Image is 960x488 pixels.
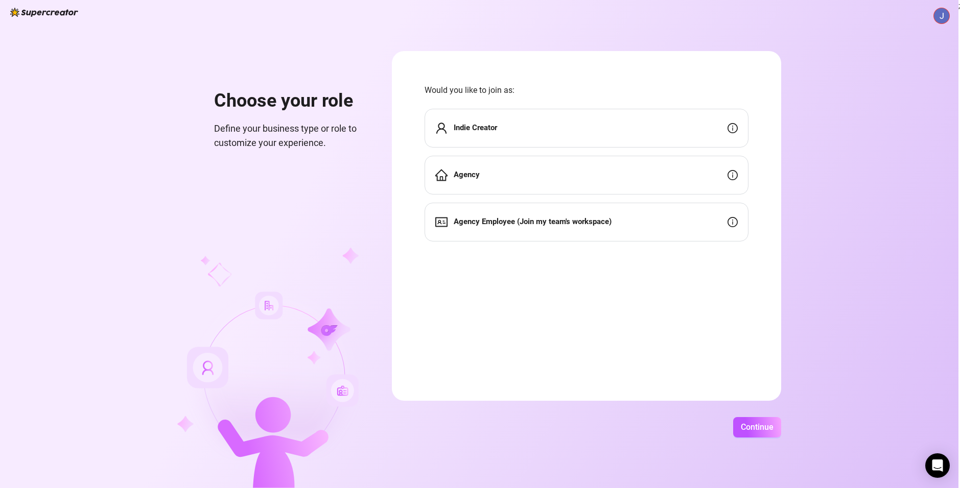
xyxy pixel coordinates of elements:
strong: Agency [454,170,480,179]
strong: Indie Creator [454,123,497,132]
span: Would you like to join as: [425,84,748,96]
button: Continue [733,417,781,437]
div: Open Intercom Messenger [925,453,950,478]
span: info-circle [728,123,738,133]
img: logo [10,8,78,17]
span: info-circle [728,217,738,227]
img: ACg8ocI_LUgRGtH6REoVsfJTlLAR9RTRBZDqMgtcPuvTM_OLSCEuQ_Y=s96-c [934,8,949,23]
span: home [435,169,448,181]
span: info-circle [728,170,738,180]
span: user [435,122,448,134]
strong: Agency Employee (Join my team's workspace) [454,217,612,226]
span: idcard [435,216,448,228]
h1: Choose your role [214,90,367,112]
span: Continue [741,422,774,432]
span: Define your business type or role to customize your experience. [214,121,367,151]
